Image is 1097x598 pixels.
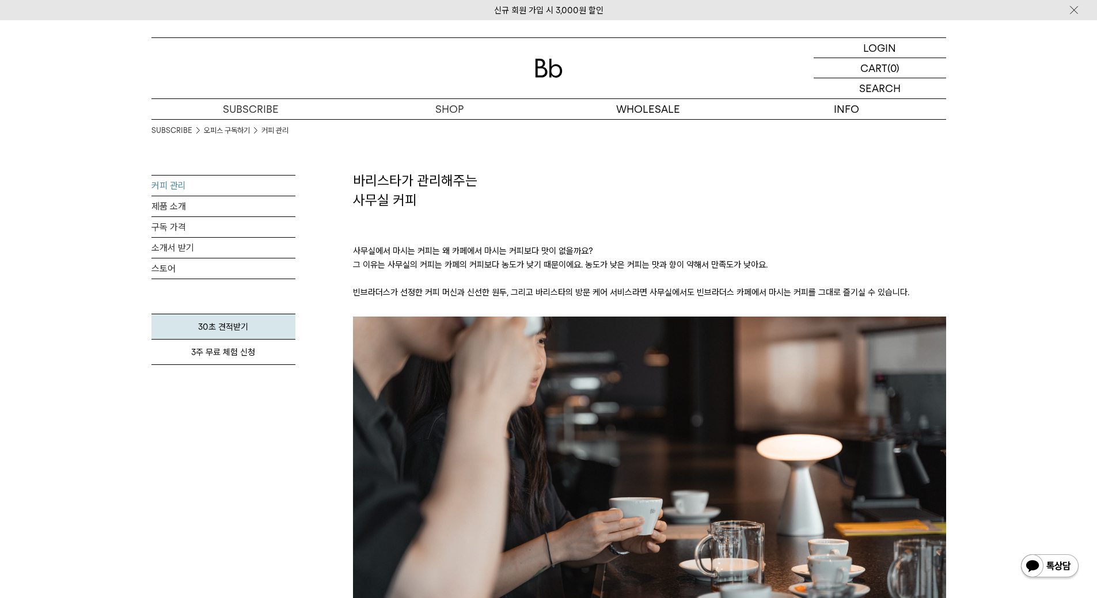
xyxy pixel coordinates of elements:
a: 구독 가격 [151,217,295,237]
p: INFO [747,99,946,119]
a: CART (0) [814,58,946,78]
p: 사무실에서 마시는 커피는 왜 카페에서 마시는 커피보다 맛이 없을까요? 그 이유는 사무실의 커피는 카페의 커피보다 농도가 낮기 때문이에요. 농도가 낮은 커피는 맛과 향이 약해서... [353,210,946,317]
a: LOGIN [814,38,946,58]
p: WHOLESALE [549,99,747,119]
h2: 바리스타가 관리해주는 사무실 커피 [353,171,946,210]
a: 스토어 [151,258,295,279]
p: SEARCH [859,78,901,98]
img: 카카오톡 채널 1:1 채팅 버튼 [1020,553,1080,581]
a: 커피 관리 [261,125,289,136]
a: 신규 회원 가입 시 3,000원 할인 [494,5,603,16]
p: (0) [887,58,899,78]
a: 소개서 받기 [151,238,295,258]
a: SHOP [350,99,549,119]
a: SUBSCRIBE [151,99,350,119]
a: 30초 견적받기 [151,314,295,340]
a: 3주 무료 체험 신청 [151,340,295,365]
a: SUBSCRIBE [151,125,192,136]
p: LOGIN [863,38,896,58]
img: 로고 [535,59,563,78]
a: 오피스 구독하기 [204,125,250,136]
a: 제품 소개 [151,196,295,216]
p: CART [860,58,887,78]
a: 커피 관리 [151,176,295,196]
